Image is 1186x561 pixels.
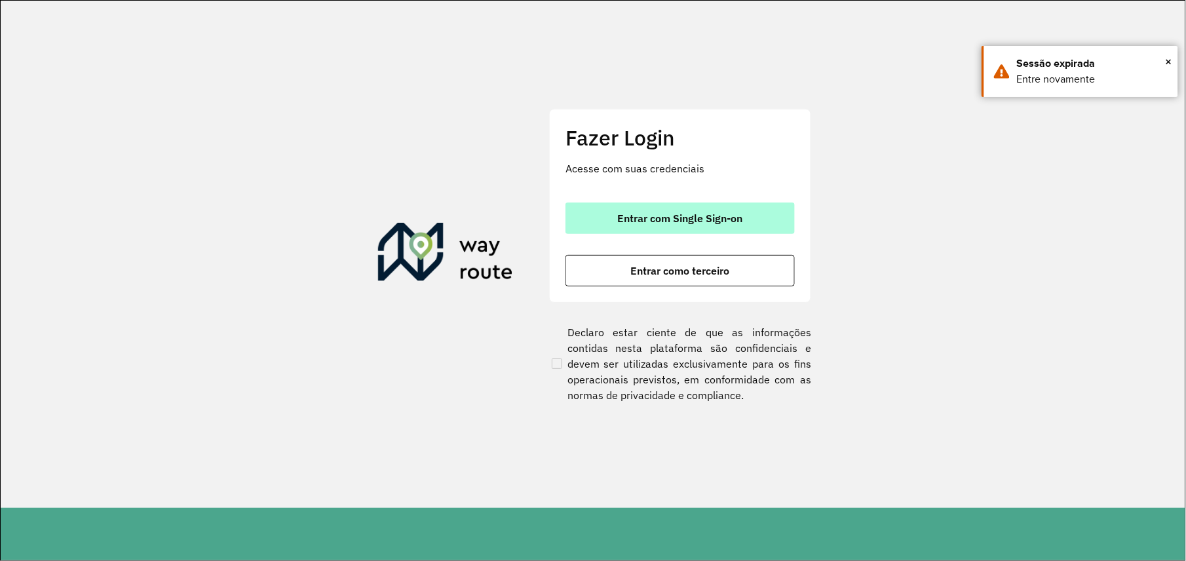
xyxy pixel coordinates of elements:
[565,125,795,150] h2: Fazer Login
[618,212,743,225] font: Entrar com Single Sign-on
[565,203,795,234] button: botão
[1017,71,1168,87] div: Entre novamente
[378,223,513,286] img: Roteirizador AmbevTech
[1166,52,1172,71] span: ×
[1017,56,1168,71] div: Sessão expirada
[567,324,811,403] font: Declaro estar ciente de que as informações contidas nesta plataforma são confidenciais e devem se...
[1017,58,1096,69] font: Sessão expirada
[1166,52,1172,71] button: Close
[631,264,730,277] font: Entrar como terceiro
[565,255,795,286] button: botão
[565,161,795,176] p: Acesse com suas credenciais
